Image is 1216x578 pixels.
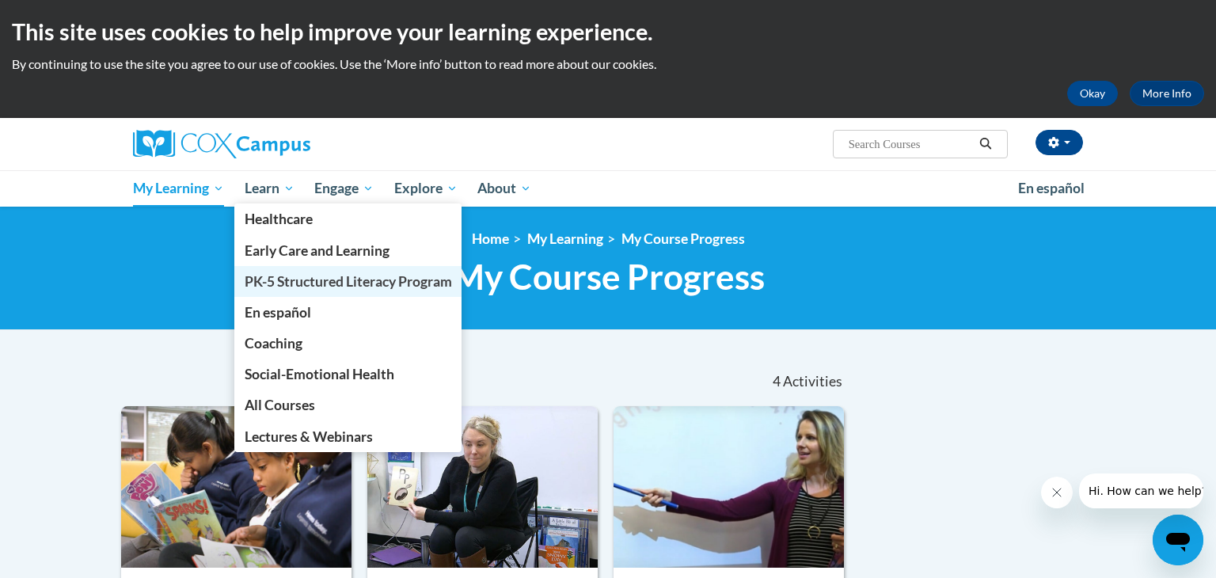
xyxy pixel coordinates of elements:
[121,406,351,568] img: Course Logo
[384,170,468,207] a: Explore
[245,273,452,290] span: PK-5 Structured Literacy Program
[394,179,458,198] span: Explore
[367,406,598,568] img: Course Logo
[234,203,462,234] a: Healthcare
[133,130,434,158] a: Cox Campus
[477,179,531,198] span: About
[1067,81,1118,106] button: Okay
[1018,180,1085,196] span: En español
[234,297,462,328] a: En español
[527,230,603,247] a: My Learning
[234,170,305,207] a: Learn
[314,179,374,198] span: Engage
[234,266,462,297] a: PK-5 Structured Literacy Program
[468,170,542,207] a: About
[234,390,462,420] a: All Courses
[123,170,234,207] a: My Learning
[1153,515,1203,565] iframe: Button to launch messaging window
[9,11,128,24] span: Hi. How can we help?
[847,135,974,154] input: Search Courses
[245,179,294,198] span: Learn
[773,373,781,390] span: 4
[12,16,1204,48] h2: This site uses cookies to help improve your learning experience.
[245,366,394,382] span: Social-Emotional Health
[234,359,462,390] a: Social-Emotional Health
[234,328,462,359] a: Coaching
[234,235,462,266] a: Early Care and Learning
[1041,477,1073,508] iframe: Close message
[1130,81,1204,106] a: More Info
[245,335,302,352] span: Coaching
[109,170,1107,207] div: Main menu
[245,211,313,227] span: Healthcare
[452,256,765,298] span: My Course Progress
[974,135,997,154] button: Search
[783,373,842,390] span: Activities
[614,406,844,568] img: Course Logo
[12,55,1204,73] p: By continuing to use the site you agree to our use of cookies. Use the ‘More info’ button to read...
[621,230,745,247] a: My Course Progress
[304,170,384,207] a: Engage
[245,397,315,413] span: All Courses
[1079,473,1203,508] iframe: Message from company
[1008,172,1095,205] a: En español
[133,179,224,198] span: My Learning
[1035,130,1083,155] button: Account Settings
[472,230,509,247] a: Home
[234,421,462,452] a: Lectures & Webinars
[245,242,389,259] span: Early Care and Learning
[133,130,310,158] img: Cox Campus
[245,304,311,321] span: En español
[245,428,373,445] span: Lectures & Webinars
